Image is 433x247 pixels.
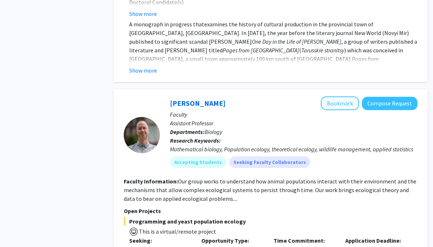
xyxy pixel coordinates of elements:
button: Show more [129,66,157,75]
em: Tarusskie stranitsy [301,47,344,54]
iframe: Chat [5,214,31,242]
b: Research Keywords: [170,137,221,144]
fg-read-more: Our group works to understand how animal populations interact with their environment and the mech... [124,178,416,202]
span: Biology [205,128,222,135]
b: Faculty Information: [124,178,178,185]
span: ( [299,47,301,54]
p: Application Deadline: [345,236,407,245]
p: A monograph in progress that [129,20,417,167]
p: Assistant Professor [170,119,417,127]
em: One Day in the Life of [PERSON_NAME] [252,38,341,45]
em: Pages from [GEOGRAPHIC_DATA] [223,47,299,54]
b: Departments: [170,128,205,135]
p: Seeking: [129,236,191,245]
p: Time Commitment: [274,236,335,245]
span: This is a virtual/remote project [138,228,216,235]
p: Opportunity Type: [201,236,263,245]
a: [PERSON_NAME] [170,99,226,108]
span: Programming and yeast population ecology [124,217,417,226]
mat-chip: Seeking Faculty Collaborators [229,156,310,168]
button: Show more [129,9,157,18]
button: Compose Request to Jake Ferguson [362,97,417,110]
span: examines the history of cultural production in the provincial town of [GEOGRAPHIC_DATA], [GEOGRAP... [129,21,409,45]
p: Open Projects [124,207,417,215]
p: Faculty [170,110,417,119]
button: Add Jake Ferguson to Bookmarks [321,96,359,110]
mat-chip: Accepting Students [170,156,226,168]
div: Mathematical biology, Population ecology, theoretical ecology, wildlife management, applied stati... [170,145,417,153]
